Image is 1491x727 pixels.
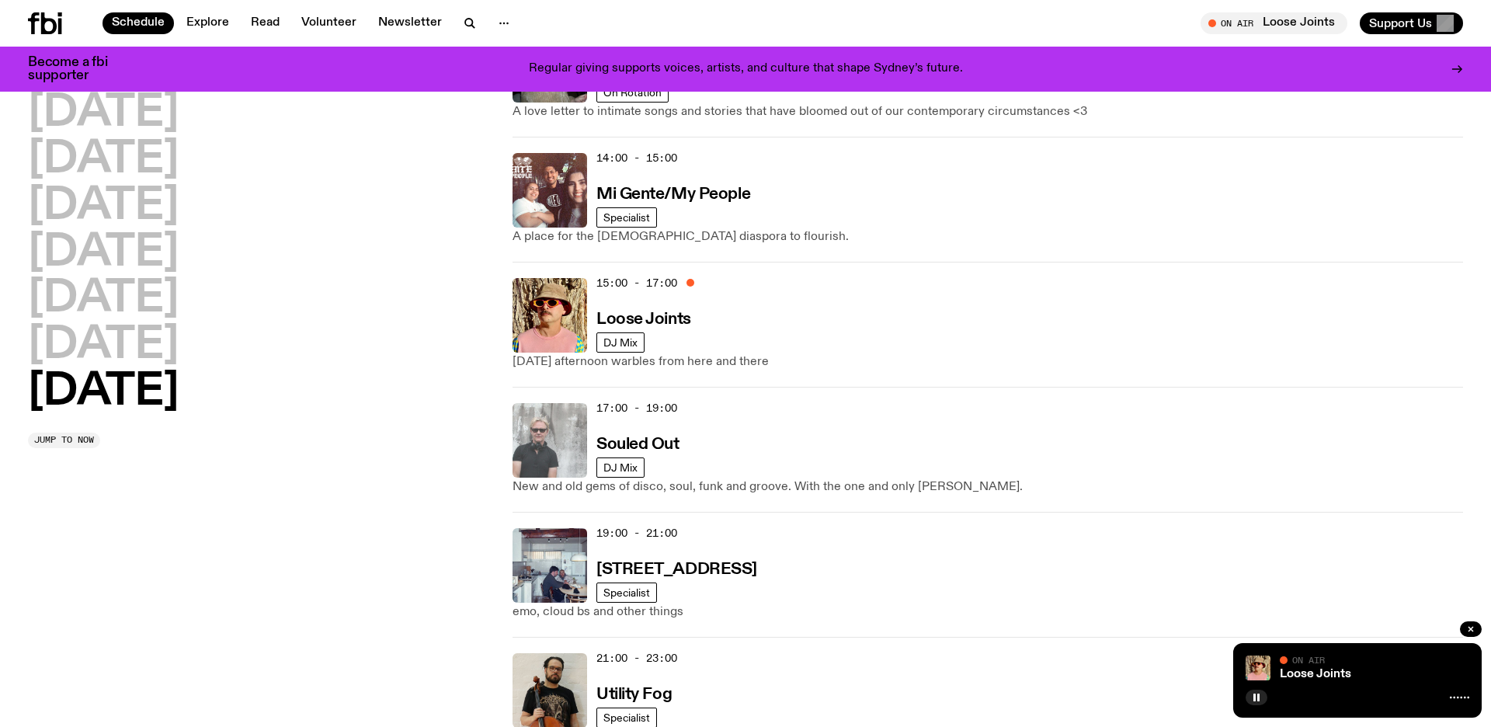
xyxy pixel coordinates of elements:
[596,207,657,228] a: Specialist
[596,562,757,578] h3: [STREET_ADDRESS]
[103,12,174,34] a: Schedule
[603,86,662,98] span: On Rotation
[369,12,451,34] a: Newsletter
[513,603,1463,621] p: emo, cloud bs and other things
[513,228,1463,246] p: A place for the [DEMOGRAPHIC_DATA] diaspora to flourish.
[596,308,691,328] a: Loose Joints
[1369,16,1432,30] span: Support Us
[28,185,179,228] button: [DATE]
[28,92,179,135] button: [DATE]
[292,12,366,34] a: Volunteer
[596,433,679,453] a: Souled Out
[596,311,691,328] h3: Loose Joints
[596,82,669,103] a: On Rotation
[596,651,677,666] span: 21:00 - 23:00
[596,687,672,703] h3: Utility Fog
[242,12,289,34] a: Read
[529,62,963,76] p: Regular giving supports voices, artists, and culture that shape Sydney’s future.
[603,586,650,598] span: Specialist
[1360,12,1463,34] button: Support Us
[596,558,757,578] a: [STREET_ADDRESS]
[34,436,94,444] span: Jump to now
[177,12,238,34] a: Explore
[513,528,587,603] img: Pat sits at a dining table with his profile facing the camera. Rhea sits to his left facing the c...
[596,276,677,290] span: 15:00 - 17:00
[603,711,650,723] span: Specialist
[1280,668,1351,680] a: Loose Joints
[596,332,645,353] a: DJ Mix
[28,433,100,448] button: Jump to now
[28,324,179,367] button: [DATE]
[513,103,1463,121] p: A love letter to intimate songs and stories that have bloomed out of our contemporary circumstanc...
[603,211,650,223] span: Specialist
[596,583,657,603] a: Specialist
[513,478,1463,496] p: New and old gems of disco, soul, funk and groove. With the one and only [PERSON_NAME].
[596,183,750,203] a: Mi Gente/My People
[596,526,677,541] span: 19:00 - 21:00
[513,278,587,353] img: Tyson stands in front of a paperbark tree wearing orange sunglasses, a suede bucket hat and a pin...
[596,457,645,478] a: DJ Mix
[28,138,179,182] button: [DATE]
[596,684,672,703] a: Utility Fog
[1246,656,1270,680] img: Tyson stands in front of a paperbark tree wearing orange sunglasses, a suede bucket hat and a pin...
[28,56,127,82] h3: Become a fbi supporter
[28,277,179,321] button: [DATE]
[603,336,638,348] span: DJ Mix
[1292,655,1325,665] span: On Air
[596,437,679,453] h3: Souled Out
[28,231,179,275] button: [DATE]
[513,353,1463,371] p: [DATE] afternoon warbles from here and there
[596,401,677,416] span: 17:00 - 19:00
[1201,12,1347,34] button: On AirLoose Joints
[28,370,179,414] button: [DATE]
[596,186,750,203] h3: Mi Gente/My People
[596,151,677,165] span: 14:00 - 15:00
[513,403,587,478] img: Stephen looks directly at the camera, wearing a black tee, black sunglasses and headphones around...
[603,461,638,473] span: DJ Mix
